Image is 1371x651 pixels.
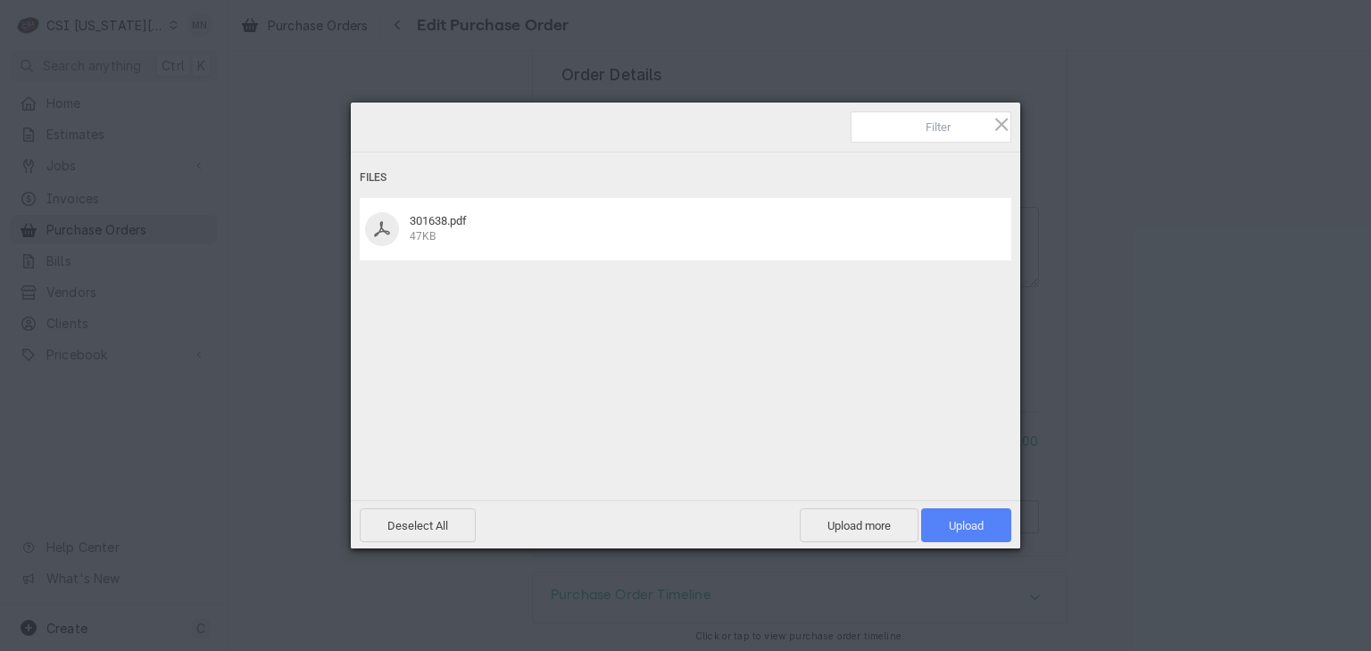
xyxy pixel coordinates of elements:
input: Filter [851,111,1011,143]
span: Upload more [800,508,918,542]
span: 301638.pdf [410,214,467,227]
span: Deselect All [360,508,476,542]
span: 47KB [410,230,436,243]
div: 301638.pdf [404,214,988,243]
span: Upload [949,519,984,532]
span: Upload [921,508,1011,542]
span: Click here or hit ESC to close picker [992,114,1011,134]
div: Files [360,161,1011,194]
